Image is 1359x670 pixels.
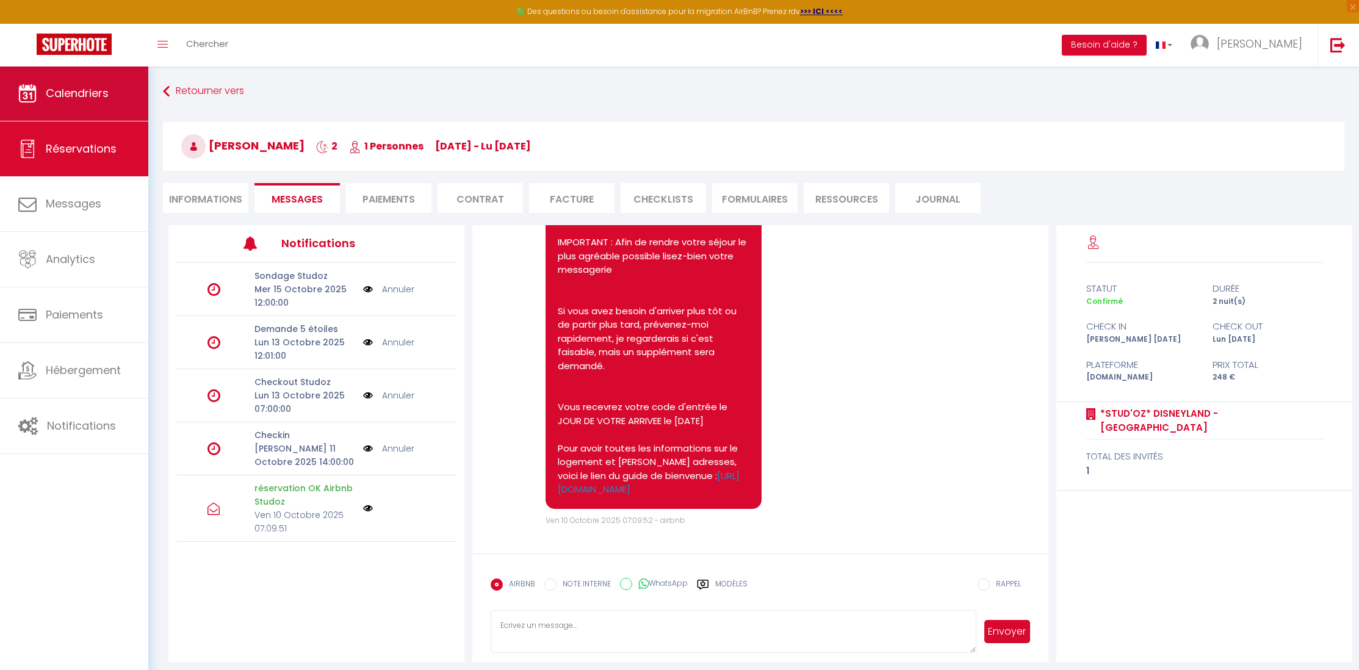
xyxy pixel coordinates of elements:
label: AIRBNB [503,578,535,592]
div: Prix total [1205,358,1331,372]
span: Chercher [186,37,228,50]
div: [PERSON_NAME] [DATE] [1078,334,1204,345]
label: NOTE INTERNE [557,578,611,592]
a: ... [PERSON_NAME] [1181,24,1318,67]
span: Notifications [47,418,116,433]
li: Paiements [346,183,431,213]
div: check in [1078,319,1204,334]
a: [URL][DOMAIN_NAME] [558,469,740,496]
div: 2 nuit(s) [1205,296,1331,308]
li: CHECKLISTS [621,183,706,213]
p: Checkout Studoz [254,375,355,389]
img: Super Booking [37,34,112,55]
img: logout [1330,37,1346,52]
p: Checkin [254,428,355,442]
div: Lun [DATE] [1205,334,1331,345]
label: WhatsApp [632,578,688,591]
div: durée [1205,281,1331,296]
span: Messages [272,192,323,206]
img: NO IMAGE [363,442,373,455]
p: Ven 10 Octobre 2025 07:09:51 [254,508,355,535]
span: Réservations [46,141,117,156]
p: Mer 15 Octobre 2025 12:00:00 [254,283,355,309]
label: Modèles [715,578,748,600]
span: Confirmé [1086,296,1123,306]
li: Journal [895,183,981,213]
button: Envoyer [984,620,1030,643]
div: 248 € [1205,372,1331,383]
span: 1 Personnes [349,139,424,153]
span: Hébergement [46,362,121,378]
div: total des invités [1086,449,1323,464]
button: Besoin d'aide ? [1062,35,1147,56]
a: >>> ICI <<<< [800,6,843,16]
pre: Bonjour [PERSON_NAME] nous sommes heureux de pouvoir vous accueillir au *Stud'Oz* Disneyland - [G... [558,126,749,497]
a: Annuler [382,336,414,349]
li: Ressources [804,183,889,213]
div: 1 [1086,464,1323,478]
span: Ven 10 Octobre 2025 07:09:52 - airbnb [546,515,685,525]
div: check out [1205,319,1331,334]
li: Contrat [438,183,523,213]
div: Plateforme [1078,358,1204,372]
a: Retourner vers [163,81,1344,103]
li: FORMULAIRES [712,183,798,213]
a: Chercher [177,24,237,67]
span: Calendriers [46,85,109,101]
div: statut [1078,281,1204,296]
span: 2 [316,139,337,153]
p: [PERSON_NAME] 11 Octobre 2025 14:00:00 [254,442,355,469]
img: NO IMAGE [363,283,373,296]
img: NO IMAGE [363,389,373,402]
a: *Stud'Oz* Disneyland - [GEOGRAPHIC_DATA] [1096,406,1323,435]
p: Lun 13 Octobre 2025 12:01:00 [254,336,355,362]
a: Annuler [382,283,414,296]
a: Annuler [382,389,414,402]
p: réservation OK Airbnb Studoz [254,481,355,508]
span: Messages [46,196,101,211]
img: NO IMAGE [363,503,373,513]
p: Demande 5 étoiles [254,322,355,336]
span: [PERSON_NAME] [1217,36,1302,51]
li: Facture [529,183,615,213]
img: ... [1191,35,1209,53]
li: Informations [163,183,248,213]
span: Analytics [46,251,95,267]
span: Paiements [46,307,103,322]
a: Annuler [382,442,414,455]
label: RAPPEL [990,578,1021,592]
span: [PERSON_NAME] [181,138,305,153]
span: [DATE] - lu [DATE] [435,139,531,153]
h3: Notifications [281,229,398,257]
p: Lun 13 Octobre 2025 07:00:00 [254,389,355,416]
p: Sondage Studoz [254,269,355,283]
img: NO IMAGE [363,336,373,349]
div: [DOMAIN_NAME] [1078,372,1204,383]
